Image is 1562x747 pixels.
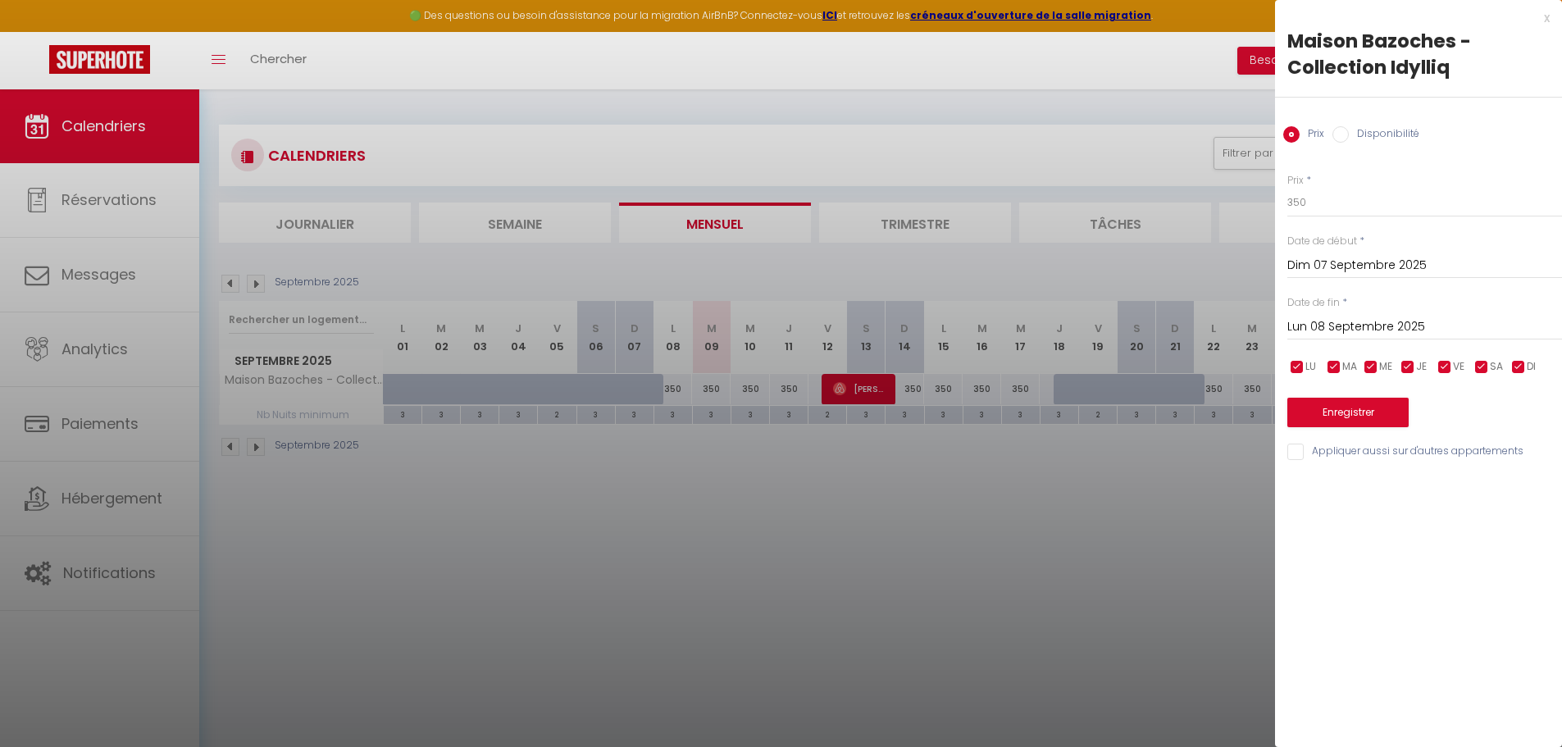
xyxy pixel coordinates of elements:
[1342,359,1357,375] span: MA
[1349,126,1419,144] label: Disponibilité
[1305,359,1316,375] span: LU
[1287,173,1304,189] label: Prix
[1287,234,1357,249] label: Date de début
[1275,8,1550,28] div: x
[13,7,62,56] button: Ouvrir le widget de chat LiveChat
[1527,359,1536,375] span: DI
[1453,359,1464,375] span: VE
[1287,295,1340,311] label: Date de fin
[1490,359,1503,375] span: SA
[1416,359,1427,375] span: JE
[1300,126,1324,144] label: Prix
[1287,28,1550,80] div: Maison Bazoches - Collection Idylliq
[1379,359,1392,375] span: ME
[1287,398,1409,427] button: Enregistrer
